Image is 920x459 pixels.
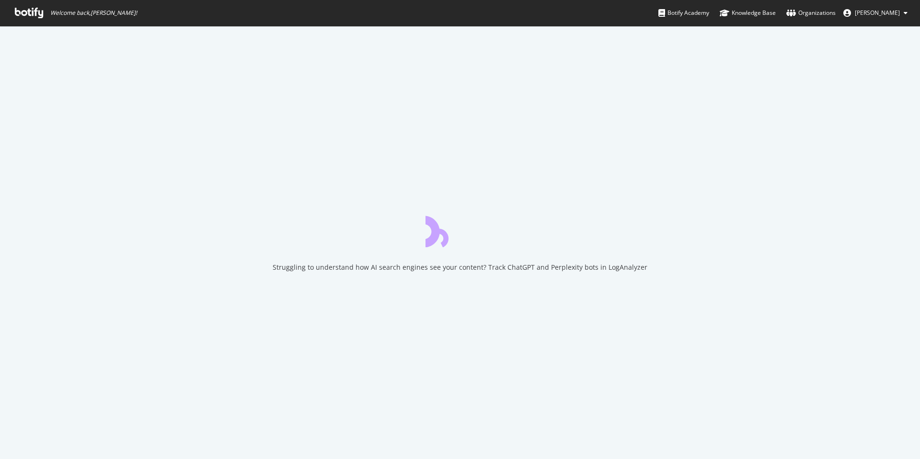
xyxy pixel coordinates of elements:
[836,5,915,21] button: [PERSON_NAME]
[425,213,494,247] div: animation
[786,8,836,18] div: Organizations
[50,9,137,17] span: Welcome back, [PERSON_NAME] !
[658,8,709,18] div: Botify Academy
[720,8,776,18] div: Knowledge Base
[273,263,647,272] div: Struggling to understand how AI search engines see your content? Track ChatGPT and Perplexity bot...
[855,9,900,17] span: Colin Ma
